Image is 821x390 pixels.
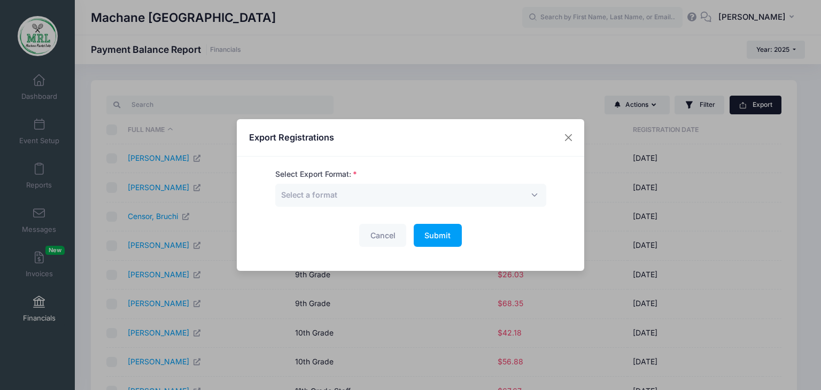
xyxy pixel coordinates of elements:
[275,169,357,180] label: Select Export Format:
[414,224,462,247] button: Submit
[559,128,578,147] button: Close
[249,131,334,144] h4: Export Registrations
[359,224,406,247] button: Cancel
[281,189,337,200] span: Select a format
[281,190,337,199] span: Select a format
[424,231,451,240] span: Submit
[275,184,546,207] span: Select a format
